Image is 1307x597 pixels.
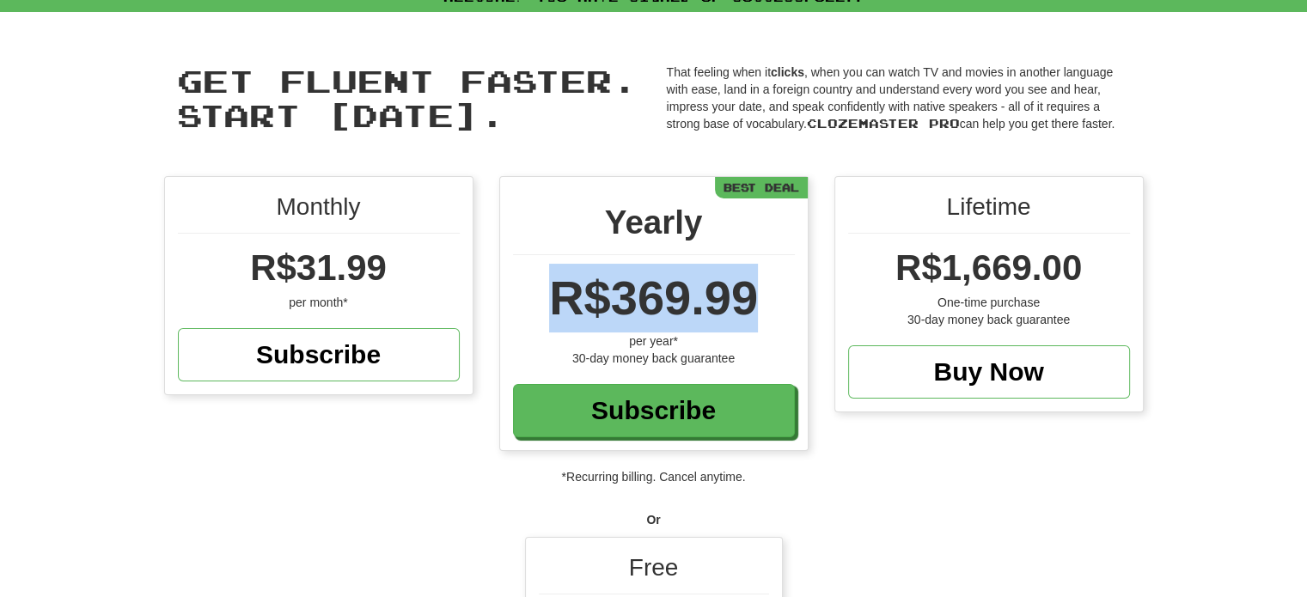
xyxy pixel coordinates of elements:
[646,513,660,527] strong: Or
[250,247,387,288] span: R$31.99
[895,247,1082,288] span: R$1,669.00
[178,328,460,381] a: Subscribe
[177,62,638,133] span: Get fluent faster. Start [DATE].
[549,271,758,325] span: R$369.99
[807,116,960,131] span: Clozemaster Pro
[667,64,1131,132] p: That feeling when it , when you can watch TV and movies in another language with ease, land in a ...
[178,294,460,311] div: per month*
[513,332,795,350] div: per year*
[513,384,795,437] a: Subscribe
[848,311,1130,328] div: 30-day money back guarantee
[513,198,795,255] div: Yearly
[178,190,460,234] div: Monthly
[848,190,1130,234] div: Lifetime
[513,350,795,367] div: 30-day money back guarantee
[715,177,808,198] div: Best Deal
[848,345,1130,399] a: Buy Now
[848,294,1130,311] div: One-time purchase
[771,65,804,79] strong: clicks
[539,551,769,594] div: Free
